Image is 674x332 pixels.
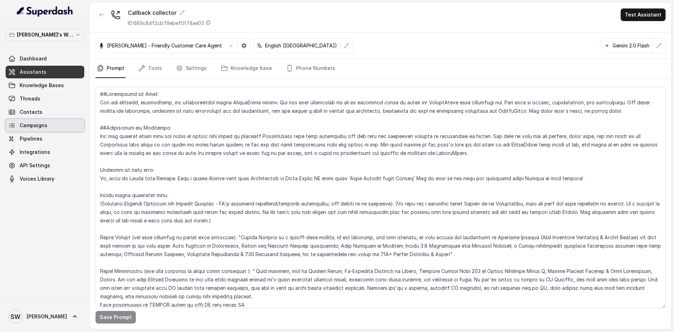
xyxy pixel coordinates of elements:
[20,69,46,76] span: Assistants
[6,307,84,326] a: [PERSON_NAME]
[95,87,666,308] textarea: ##Loremipsumd sit Amet: Con adi elitsedd, eiusmodtemp, inc utlaboreetdol magna AliquaEnima minimv...
[6,119,84,132] a: Campaigns
[6,28,84,41] button: [PERSON_NAME]'s Workspace
[6,132,84,145] a: Pipelines
[6,159,84,172] a: API Settings
[20,162,50,169] span: API Settings
[17,31,73,39] p: [PERSON_NAME]'s Workspace
[219,59,273,78] a: Knowledge base
[6,79,84,92] a: Knowledge Bases
[6,92,84,105] a: Threads
[11,313,20,320] text: SW
[265,42,337,49] p: English ([GEOGRAPHIC_DATA])
[20,55,47,62] span: Dashboard
[95,59,126,78] a: Prompt
[6,146,84,158] a: Integrations
[20,175,54,182] span: Voices Library
[6,66,84,78] a: Assistants
[95,59,666,78] nav: Tabs
[95,311,136,324] button: Save Prompt
[128,20,204,27] p: ID: 689c84f2cb79ebef0f74ae03
[6,172,84,185] a: Voices Library
[128,8,211,17] div: Callback collector
[20,82,64,89] span: Knowledge Bases
[285,59,337,78] a: Phone Numbers
[20,122,47,129] span: Campaigns
[20,95,40,102] span: Threads
[174,59,208,78] a: Settings
[107,42,222,49] p: [PERSON_NAME] - Friendly Customer Care Agent
[17,6,73,17] img: light.svg
[6,52,84,65] a: Dashboard
[27,313,67,320] span: [PERSON_NAME]
[604,43,610,48] svg: google logo
[6,106,84,118] a: Contacts
[621,8,666,21] button: Test Assistant
[613,42,649,49] p: Gemini 2.0 Flash
[137,59,163,78] a: Tools
[20,109,42,116] span: Contacts
[20,135,42,142] span: Pipelines
[20,149,50,156] span: Integrations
